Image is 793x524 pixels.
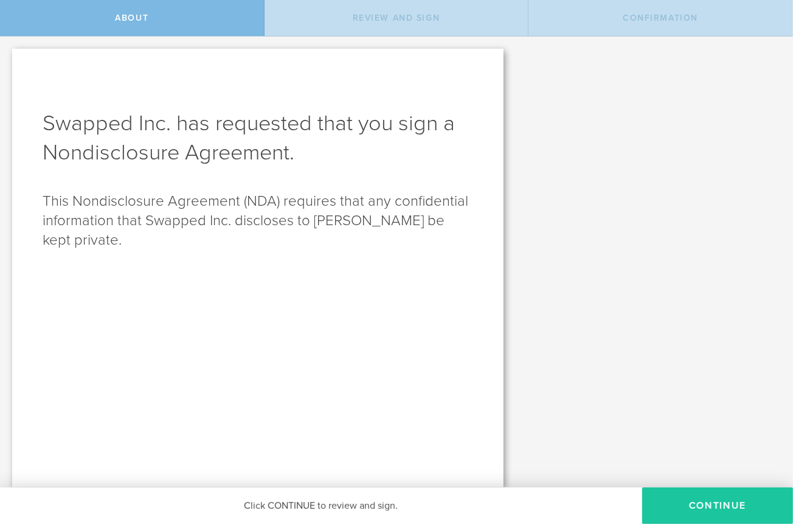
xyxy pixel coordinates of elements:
[43,192,473,250] p: This Nondisclosure Agreement (NDA) requires that any confidential information that Swapped Inc. d...
[115,13,148,23] span: About
[623,13,698,23] span: Confirmation
[642,487,793,524] button: Continue
[43,109,473,167] h1: Swapped Inc. has requested that you sign a Nondisclosure Agreement .
[353,13,440,23] span: Review and sign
